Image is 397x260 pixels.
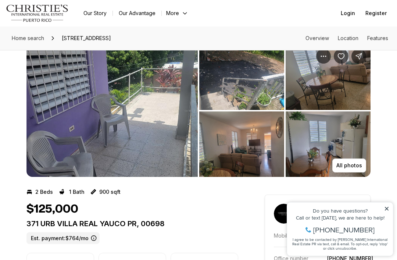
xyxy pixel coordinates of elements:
button: View image gallery [26,45,198,177]
button: Login [336,6,360,21]
p: 1 Bath [69,189,85,195]
span: Register [365,10,387,16]
a: Our Advantage [113,8,161,18]
label: Est. payment: $764/mo [26,232,100,244]
button: More [162,8,193,18]
div: Call or text [DATE], we are here to help! [8,24,106,29]
a: Our Story [78,8,112,18]
li: 2 of 5 [199,45,371,177]
p: Mobile number [274,233,310,239]
button: Property options [316,49,331,64]
button: Share Property: 371 URB VILLA REAL [351,49,366,64]
span: Login [341,10,355,16]
span: [PHONE_NUMBER] [30,35,92,42]
a: Skip to: Location [338,35,358,41]
button: View image gallery [286,112,371,177]
button: View image gallery [286,45,371,110]
p: 2 Beds [35,189,53,195]
button: Register [361,6,391,21]
p: All photos [336,163,362,169]
button: All photos [332,159,366,173]
div: Do you have questions? [8,17,106,22]
span: I agree to be contacted by [PERSON_NAME] International Real Estate PR via text, call & email. To ... [9,45,105,59]
button: View image gallery [199,45,284,110]
a: Home search [9,32,47,44]
a: Skip to: Features [367,35,388,41]
span: Home search [12,35,44,41]
nav: Page section menu [305,35,388,41]
button: Save Property: 371 URB VILLA REAL [334,49,348,64]
p: 371 URB VILLA REAL YAUCO PR, 00698 [26,219,238,228]
img: logo [6,4,69,22]
h1: $125,000 [26,202,78,216]
a: Skip to: Overview [305,35,329,41]
div: Listing Photos [26,45,371,177]
li: 1 of 5 [26,45,198,177]
button: View image gallery [199,112,284,177]
span: [STREET_ADDRESS] [59,32,114,44]
p: 900 sqft [99,189,121,195]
